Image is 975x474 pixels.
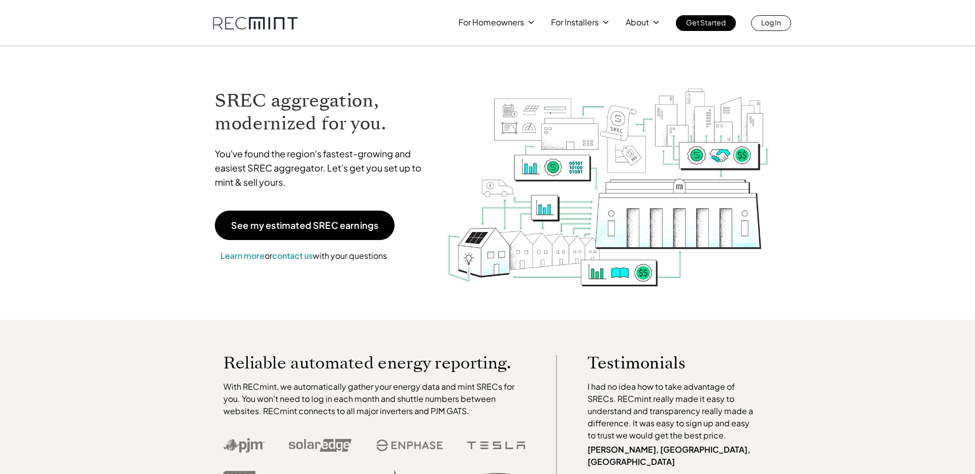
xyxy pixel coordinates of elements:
p: For Homeowners [459,15,524,29]
p: About [626,15,649,29]
p: With RECmint, we automatically gather your energy data and mint SRECs for you. You won't need to ... [223,381,526,417]
p: I had no idea how to take advantage of SRECs. RECmint really made it easy to understand and trans... [588,381,758,442]
p: Log In [761,15,781,29]
img: RECmint value cycle [446,61,770,289]
p: Testimonials [588,355,739,370]
p: You've found the region's fastest-growing and easiest SREC aggregator. Let's get you set up to mi... [215,147,431,189]
p: Get Started [686,15,726,29]
a: See my estimated SREC earnings [215,211,395,240]
p: or with your questions [215,249,393,262]
a: Learn more [220,250,265,261]
a: contact us [272,250,313,261]
p: For Installers [551,15,599,29]
p: See my estimated SREC earnings [231,221,378,230]
h1: SREC aggregation, modernized for you. [215,89,431,135]
a: Get Started [676,15,736,31]
p: Reliable automated energy reporting. [223,355,526,370]
a: Log In [751,15,791,31]
p: [PERSON_NAME], [GEOGRAPHIC_DATA], [GEOGRAPHIC_DATA] [588,444,758,468]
